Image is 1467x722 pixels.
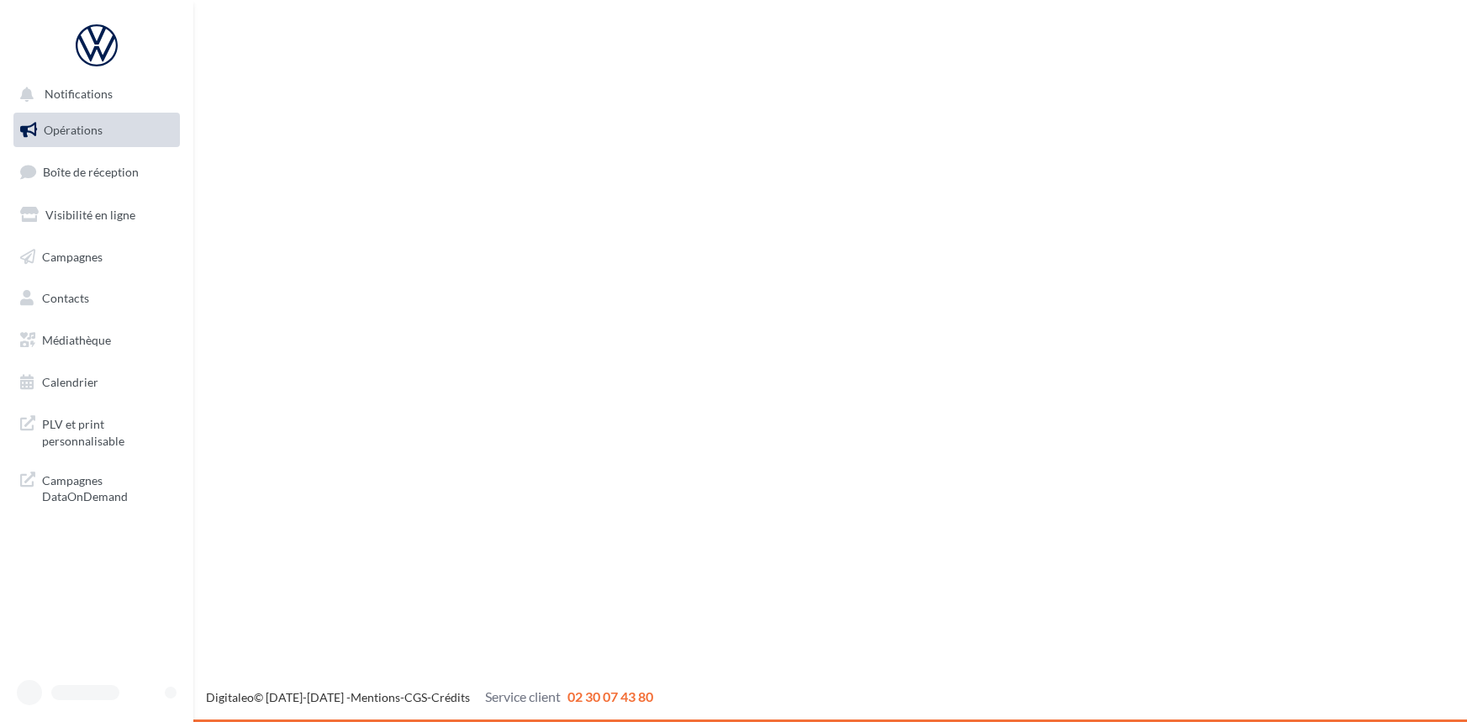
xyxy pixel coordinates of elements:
a: Campagnes [10,240,183,275]
a: Calendrier [10,365,183,400]
span: Service client [485,688,561,704]
a: Boîte de réception [10,154,183,190]
span: Contacts [42,291,89,305]
a: Médiathèque [10,323,183,358]
span: © [DATE]-[DATE] - - - [206,690,653,704]
span: Campagnes [42,249,103,263]
a: Crédits [431,690,470,704]
span: Visibilité en ligne [45,208,135,222]
span: 02 30 07 43 80 [567,688,653,704]
span: Opérations [44,123,103,137]
span: Calendrier [42,375,98,389]
a: PLV et print personnalisable [10,406,183,456]
a: Mentions [351,690,400,704]
span: Notifications [45,87,113,102]
a: Campagnes DataOnDemand [10,462,183,512]
a: Digitaleo [206,690,254,704]
a: CGS [404,690,427,704]
span: Campagnes DataOnDemand [42,469,173,505]
span: Médiathèque [42,333,111,347]
a: Opérations [10,113,183,148]
span: PLV et print personnalisable [42,413,173,449]
a: Visibilité en ligne [10,198,183,233]
a: Contacts [10,281,183,316]
span: Boîte de réception [43,165,139,179]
